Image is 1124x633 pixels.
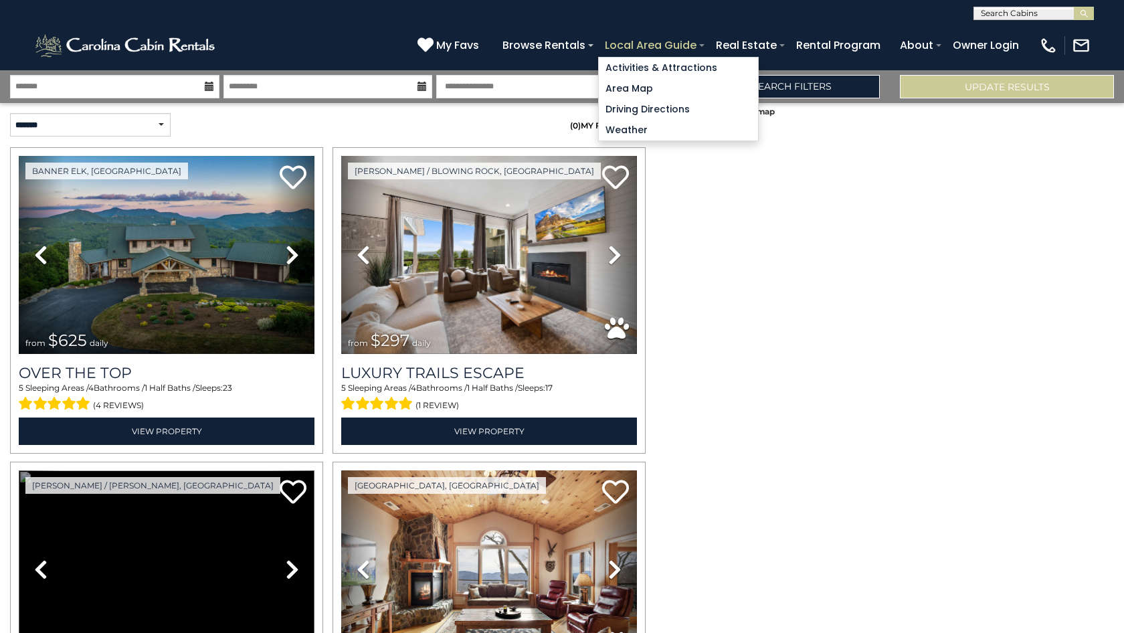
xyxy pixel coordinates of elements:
[25,477,280,494] a: [PERSON_NAME] / [PERSON_NAME], [GEOGRAPHIC_DATA]
[223,383,232,393] span: 23
[341,418,637,445] a: View Property
[19,383,23,393] span: 5
[709,33,783,57] a: Real Estate
[1072,36,1091,55] img: mail-regular-white.png
[415,397,459,414] span: (1 review)
[341,382,637,414] div: Sleeping Areas / Bathrooms / Sleeps:
[19,156,314,354] img: thumbnail_167153549.jpeg
[417,37,482,54] a: My Favs
[411,383,416,393] span: 4
[599,78,758,99] a: Area Map
[602,164,629,193] a: Add to favorites
[496,33,592,57] a: Browse Rentals
[25,338,45,348] span: from
[19,382,314,414] div: Sleeping Areas / Bathrooms / Sleeps:
[599,99,758,120] a: Driving Directions
[341,156,637,354] img: thumbnail_168695581.jpeg
[90,338,108,348] span: daily
[599,58,758,78] a: Activities & Attractions
[48,331,87,350] span: $625
[88,383,94,393] span: 4
[19,418,314,445] a: View Property
[371,331,409,350] span: $297
[280,478,306,507] a: Add to favorites
[93,397,144,414] span: (4 reviews)
[412,338,431,348] span: daily
[436,37,479,54] span: My Favs
[946,33,1026,57] a: Owner Login
[348,338,368,348] span: from
[341,364,637,382] a: Luxury Trails Escape
[599,120,758,141] a: Weather
[280,164,306,193] a: Add to favorites
[467,383,518,393] span: 1 Half Baths /
[570,120,581,130] span: ( )
[25,163,188,179] a: Banner Elk, [GEOGRAPHIC_DATA]
[789,33,887,57] a: Rental Program
[573,120,578,130] span: 0
[348,163,601,179] a: [PERSON_NAME] / Blowing Rock, [GEOGRAPHIC_DATA]
[145,383,195,393] span: 1 Half Baths /
[666,75,880,98] a: Refine Search Filters
[570,120,618,130] a: (0)MY FAVS
[598,33,703,57] a: Local Area Guide
[19,364,314,382] a: Over The Top
[341,383,346,393] span: 5
[33,32,219,59] img: White-1-2.png
[900,75,1114,98] button: Update Results
[1039,36,1058,55] img: phone-regular-white.png
[545,383,553,393] span: 17
[602,478,629,507] a: Add to favorites
[893,33,940,57] a: About
[348,477,546,494] a: [GEOGRAPHIC_DATA], [GEOGRAPHIC_DATA]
